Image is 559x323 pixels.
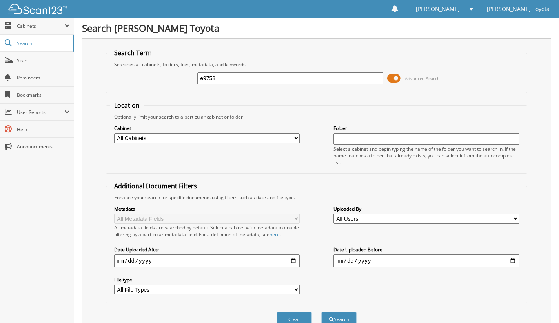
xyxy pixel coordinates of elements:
span: [PERSON_NAME] Toyota [487,7,550,11]
div: Select a cabinet and begin typing the name of the folder you want to search in. If the name match... [333,146,519,166]
input: start [114,254,300,267]
div: Enhance your search for specific documents using filters such as date and file type. [110,194,523,201]
label: Cabinet [114,125,300,132]
label: Uploaded By [333,206,519,212]
a: here [269,231,280,238]
label: Folder [333,125,519,132]
span: Reminders [17,74,70,81]
div: Searches all cabinets, folders, files, metadata, and keywords [110,61,523,68]
label: Metadata [114,206,300,212]
iframe: Chat Widget [520,285,559,323]
span: Scan [17,57,70,64]
input: end [333,254,519,267]
legend: Location [110,101,144,110]
span: User Reports [17,109,64,115]
h1: Search [PERSON_NAME] Toyota [82,22,551,34]
div: Optionally limit your search to a particular cabinet or folder [110,114,523,120]
span: Bookmarks [17,92,70,98]
span: Search [17,40,69,47]
label: Date Uploaded Before [333,246,519,253]
legend: Additional Document Filters [110,182,201,190]
label: Date Uploaded After [114,246,300,253]
span: Advanced Search [405,76,440,81]
span: Announcements [17,143,70,150]
span: Help [17,126,70,133]
label: File type [114,276,300,283]
img: scan123-logo-white.svg [8,4,67,14]
span: Cabinets [17,23,64,29]
span: [PERSON_NAME] [416,7,460,11]
legend: Search Term [110,49,156,57]
div: All metadata fields are searched by default. Select a cabinet with metadata to enable filtering b... [114,224,300,238]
